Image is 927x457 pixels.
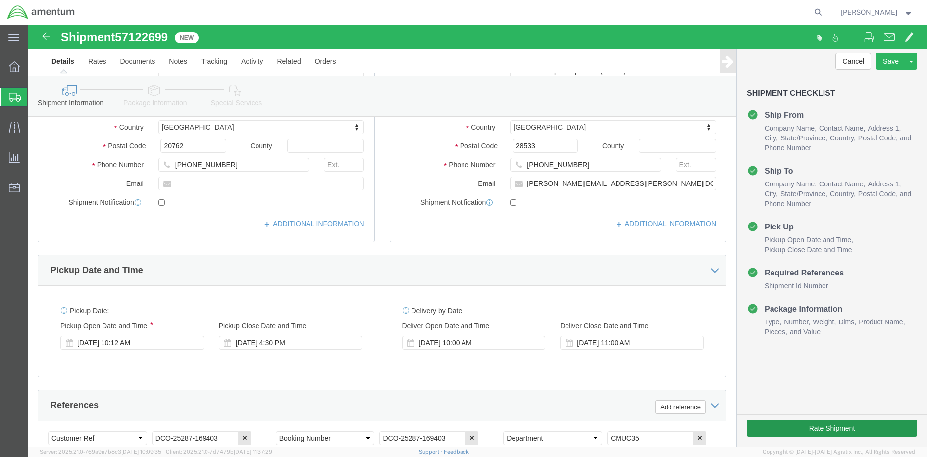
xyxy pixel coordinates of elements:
[444,449,469,455] a: Feedback
[40,449,161,455] span: Server: 2025.21.0-769a9a7b8c3
[121,449,161,455] span: [DATE] 10:09:35
[7,5,75,20] img: logo
[763,448,915,456] span: Copyright © [DATE]-[DATE] Agistix Inc., All Rights Reserved
[840,6,914,18] button: [PERSON_NAME]
[234,449,272,455] span: [DATE] 11:37:29
[419,449,444,455] a: Support
[28,25,927,447] iframe: FS Legacy Container
[841,7,897,18] span: Trevor Williams
[166,449,272,455] span: Client: 2025.21.0-7d7479b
